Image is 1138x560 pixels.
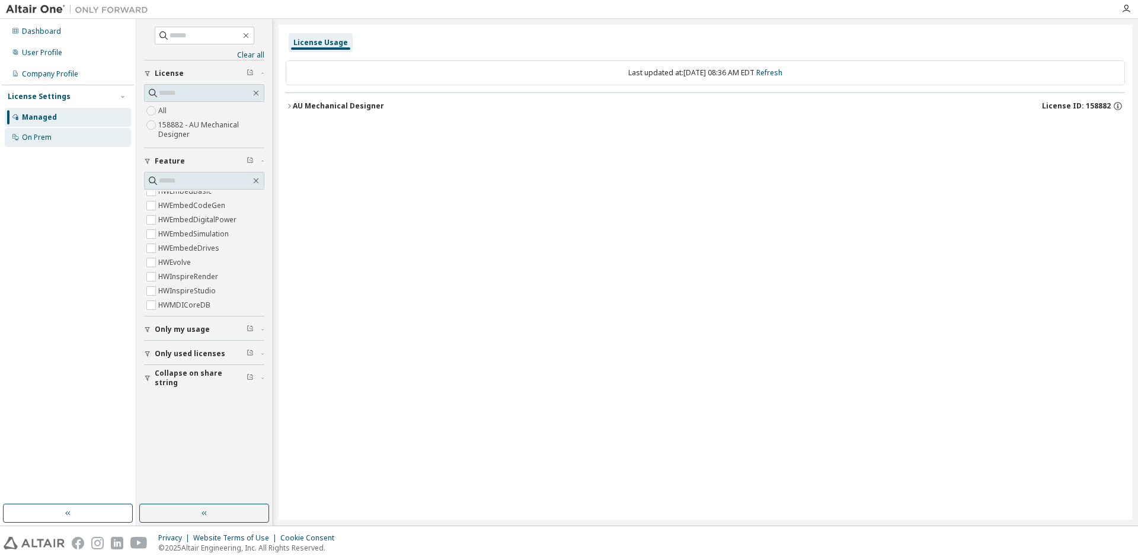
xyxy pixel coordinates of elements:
[111,537,123,549] img: linkedin.svg
[22,133,52,142] div: On Prem
[155,69,184,78] span: License
[22,113,57,122] div: Managed
[158,270,220,284] label: HWInspireRender
[155,325,210,334] span: Only my usage
[155,349,225,359] span: Only used licenses
[158,118,264,142] label: 158882 - AU Mechanical Designer
[144,50,264,60] a: Clear all
[6,4,154,15] img: Altair One
[144,316,264,343] button: Only my usage
[144,365,264,391] button: Collapse on share string
[22,48,62,57] div: User Profile
[247,349,254,359] span: Clear filter
[72,537,84,549] img: facebook.svg
[91,537,104,549] img: instagram.svg
[144,60,264,87] button: License
[158,184,214,199] label: HWEmbedBasic
[1042,101,1111,111] span: License ID: 158882
[22,69,78,79] div: Company Profile
[193,533,280,543] div: Website Terms of Use
[286,60,1125,85] div: Last updated at: [DATE] 08:36 AM EDT
[8,92,71,101] div: License Settings
[286,93,1125,119] button: AU Mechanical DesignerLicense ID: 158882
[158,533,193,543] div: Privacy
[158,298,213,312] label: HWMDICoreDB
[158,199,228,213] label: HWEmbedCodeGen
[247,373,254,383] span: Clear filter
[22,27,61,36] div: Dashboard
[247,156,254,166] span: Clear filter
[293,38,348,47] div: License Usage
[293,101,384,111] div: AU Mechanical Designer
[130,537,148,549] img: youtube.svg
[144,148,264,174] button: Feature
[158,213,239,227] label: HWEmbedDigitalPower
[158,227,231,241] label: HWEmbedSimulation
[158,284,218,298] label: HWInspireStudio
[155,369,247,388] span: Collapse on share string
[158,104,169,118] label: All
[247,69,254,78] span: Clear filter
[158,241,222,255] label: HWEmbedeDrives
[144,341,264,367] button: Only used licenses
[158,255,193,270] label: HWEvolve
[158,543,341,553] p: © 2025 Altair Engineering, Inc. All Rights Reserved.
[756,68,782,78] a: Refresh
[155,156,185,166] span: Feature
[4,537,65,549] img: altair_logo.svg
[247,325,254,334] span: Clear filter
[280,533,341,543] div: Cookie Consent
